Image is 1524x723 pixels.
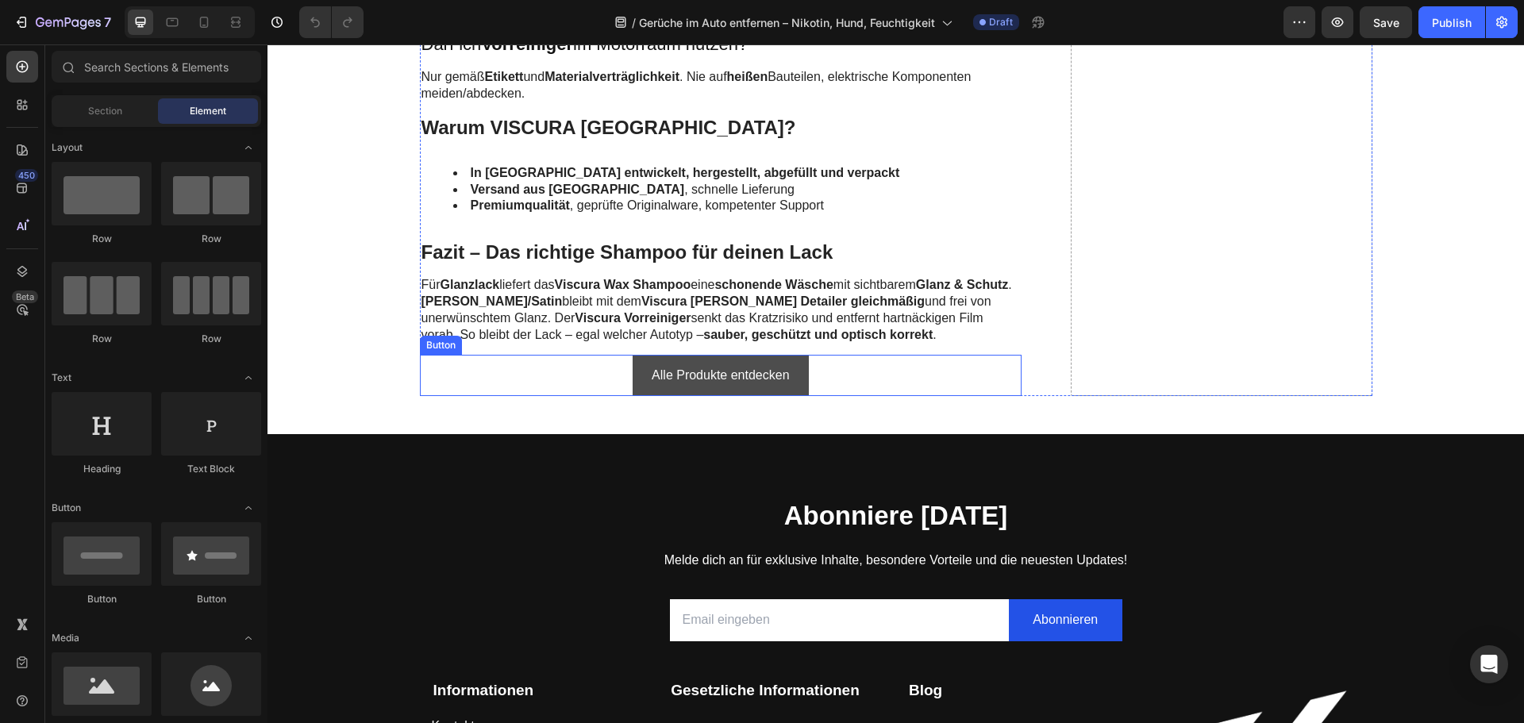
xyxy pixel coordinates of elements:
[632,14,636,31] span: /
[156,294,191,308] div: Button
[186,137,753,154] li: , schnelle Lieferung
[307,267,423,280] strong: Viscura Vorreiniger
[164,453,1093,490] h2: Abonniere [DATE]
[447,233,565,247] strong: schonende Wäsche
[1360,6,1412,38] button: Save
[217,25,256,39] strong: Etikett
[154,233,753,298] p: Für liefert das eine mit sichtbarem . bleibt mit dem und frei von unerwünschtem Glanz. Der senkt ...
[384,320,521,343] p: Alle Produkte entdecken
[583,250,657,263] strong: gleichmäßig
[52,592,152,606] div: Button
[402,677,525,700] a: Datenschutzerklärung
[12,290,38,303] div: Beta
[52,462,152,476] div: Heading
[154,250,295,263] strong: [PERSON_NAME]/Satin
[989,15,1013,29] span: Draft
[1470,645,1508,683] div: Open Intercom Messenger
[166,636,378,656] p: Informationen
[741,555,855,597] button: Abonnieren
[236,495,261,521] span: Toggle open
[203,154,302,167] strong: Premiumqualität
[52,140,83,155] span: Layout
[236,625,261,651] span: Toggle open
[52,332,152,346] div: Row
[88,104,122,118] span: Section
[164,671,207,694] a: Kontakt
[236,365,261,390] span: Toggle open
[161,592,261,606] div: Button
[436,283,665,297] strong: sauber, geschützt und optisch korrekt
[152,194,755,221] h2: Fazit – Das richtige Shampoo für deinen Lack
[287,233,424,247] strong: Viscura Wax Shampoo
[161,232,261,246] div: Row
[1373,16,1399,29] span: Save
[166,505,1091,528] p: Melde dich an für exklusive Inhalte, besondere Vorteile und die neuesten Updates!
[6,6,118,38] button: 7
[267,44,1524,723] iframe: Design area
[299,6,364,38] div: Undo/Redo
[52,501,81,515] span: Button
[52,631,79,645] span: Media
[365,310,541,352] a: Alle Produkte entdecken
[374,250,579,263] strong: Viscura [PERSON_NAME] Detailer
[186,153,753,170] li: , geprüfte Originalware, kompetenter Support
[1432,14,1472,31] div: Publish
[402,555,742,597] input: Email eingeben
[152,69,755,97] h2: Warum VISCURA [GEOGRAPHIC_DATA]?
[403,636,615,656] p: Gesetzliche Informationen
[641,636,853,656] p: Blog
[190,104,226,118] span: Element
[52,371,71,385] span: Text
[52,232,152,246] div: Row
[236,135,261,160] span: Toggle open
[173,233,233,247] strong: Glanzlack
[277,25,412,39] strong: Materialverträglichkeit
[161,462,261,476] div: Text Block
[648,233,741,247] strong: Glanz & Schutz
[1418,6,1485,38] button: Publish
[161,332,261,346] div: Row
[765,564,830,587] div: Abonnieren
[154,25,753,58] p: Nur gemäß und . Nie auf Bauteilen, elektrische Komponenten meiden/abdecken.
[52,51,261,83] input: Search Sections & Elements
[639,14,935,31] span: Gerüche im Auto entfernen – Nikotin, Hund, Feuchtigkeit
[104,13,111,32] p: 7
[203,121,633,135] strong: In [GEOGRAPHIC_DATA] entwickelt, hergestellt, abgefüllt und verpackt
[15,169,38,182] div: 450
[460,25,501,39] strong: heißen
[203,138,418,152] strong: Versand aus [GEOGRAPHIC_DATA]
[640,677,777,700] a: Felgenreiniger Ratgeber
